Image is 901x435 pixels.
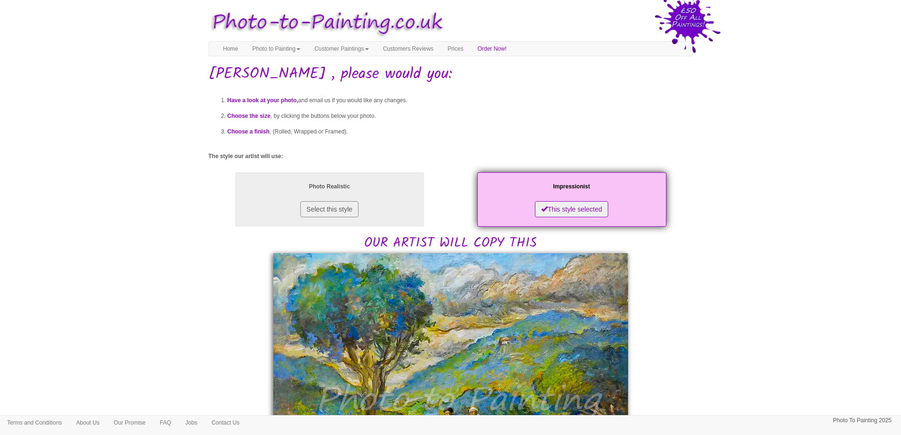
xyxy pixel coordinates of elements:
[227,128,270,135] span: Choose a finish
[245,182,415,192] p: Photo Realistic
[178,416,204,430] a: Jobs
[376,42,441,56] a: Customers Reviews
[227,93,693,108] li: and email us if you would like any changes.
[307,42,376,56] a: Customer Paintings
[471,42,514,56] a: Order Now!
[300,201,359,217] button: Select this style
[204,5,446,41] img: Photo to Painting
[833,416,892,426] p: Photo To Painting 2025
[227,113,271,119] span: Choose the size
[440,42,470,56] a: Prices
[153,416,178,430] a: FAQ
[227,108,693,124] li: , by clicking the buttons below your photo.
[204,416,246,430] a: Contact Us
[106,416,152,430] a: Our Promise
[209,152,283,160] label: The style our artist will use:
[216,42,245,56] a: Home
[69,416,106,430] a: About Us
[535,201,608,217] button: This style selected
[209,66,693,82] h1: [PERSON_NAME] , please would you:
[227,97,298,104] span: Have a look at your photo,
[245,42,307,56] a: Photo to Painting
[209,170,693,251] h2: OUR ARTIST WILL COPY THIS
[227,124,693,140] li: , (Rolled, Wrapped or Framed).
[487,182,657,192] p: Impressionist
